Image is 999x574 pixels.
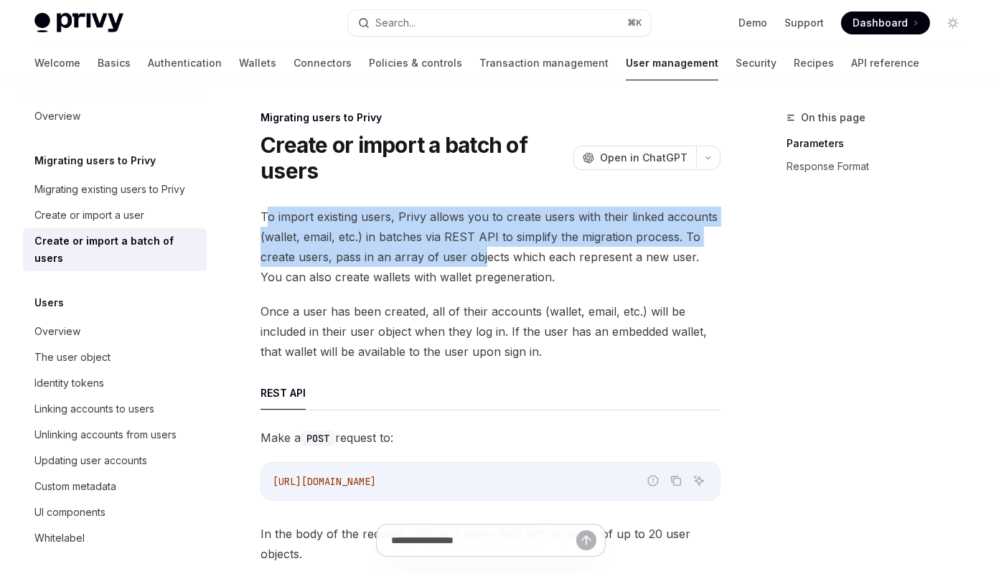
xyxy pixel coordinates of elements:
[239,46,276,80] a: Wallets
[667,471,685,490] button: Copy the contents from the code block
[573,146,696,170] button: Open in ChatGPT
[261,132,568,184] h1: Create or import a batch of users
[736,46,777,80] a: Security
[98,46,131,80] a: Basics
[801,109,866,126] span: On this page
[34,232,198,267] div: Create or import a batch of users
[23,499,207,525] a: UI components
[784,16,824,30] a: Support
[261,110,721,125] div: Migrating users to Privy
[34,181,185,198] div: Migrating existing users to Privy
[34,504,105,521] div: UI components
[600,151,688,165] span: Open in ChatGPT
[348,10,650,36] button: Search...⌘K
[627,17,642,29] span: ⌘ K
[23,103,207,129] a: Overview
[34,46,80,80] a: Welcome
[23,474,207,499] a: Custom metadata
[34,478,116,495] div: Custom metadata
[34,294,64,311] h5: Users
[23,525,207,551] a: Whitelabel
[576,530,596,550] button: Send message
[479,46,609,80] a: Transaction management
[34,452,147,469] div: Updating user accounts
[23,202,207,228] a: Create or import a user
[261,207,721,287] span: To import existing users, Privy allows you to create users with their linked accounts (wallet, em...
[23,396,207,422] a: Linking accounts to users
[787,155,976,178] a: Response Format
[273,475,376,488] span: [URL][DOMAIN_NAME]
[794,46,834,80] a: Recipes
[34,530,85,547] div: Whitelabel
[34,13,123,33] img: light logo
[34,400,154,418] div: Linking accounts to users
[644,471,662,490] button: Report incorrect code
[34,375,104,392] div: Identity tokens
[369,46,462,80] a: Policies & controls
[853,16,908,30] span: Dashboard
[261,428,721,448] span: Make a request to:
[261,301,721,362] span: Once a user has been created, all of their accounts (wallet, email, etc.) will be included in the...
[34,108,80,125] div: Overview
[261,376,306,410] button: REST API
[23,370,207,396] a: Identity tokens
[942,11,965,34] button: Toggle dark mode
[841,11,930,34] a: Dashboard
[34,349,111,366] div: The user object
[375,14,416,32] div: Search...
[148,46,222,80] a: Authentication
[626,46,718,80] a: User management
[34,207,144,224] div: Create or import a user
[34,152,156,169] h5: Migrating users to Privy
[23,344,207,370] a: The user object
[294,46,352,80] a: Connectors
[787,132,976,155] a: Parameters
[301,430,335,446] code: POST
[23,448,207,474] a: Updating user accounts
[690,471,708,490] button: Ask AI
[851,46,919,80] a: API reference
[34,426,177,443] div: Unlinking accounts from users
[23,177,207,202] a: Migrating existing users to Privy
[23,319,207,344] a: Overview
[738,16,767,30] a: Demo
[23,422,207,448] a: Unlinking accounts from users
[23,228,207,271] a: Create or import a batch of users
[34,323,80,340] div: Overview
